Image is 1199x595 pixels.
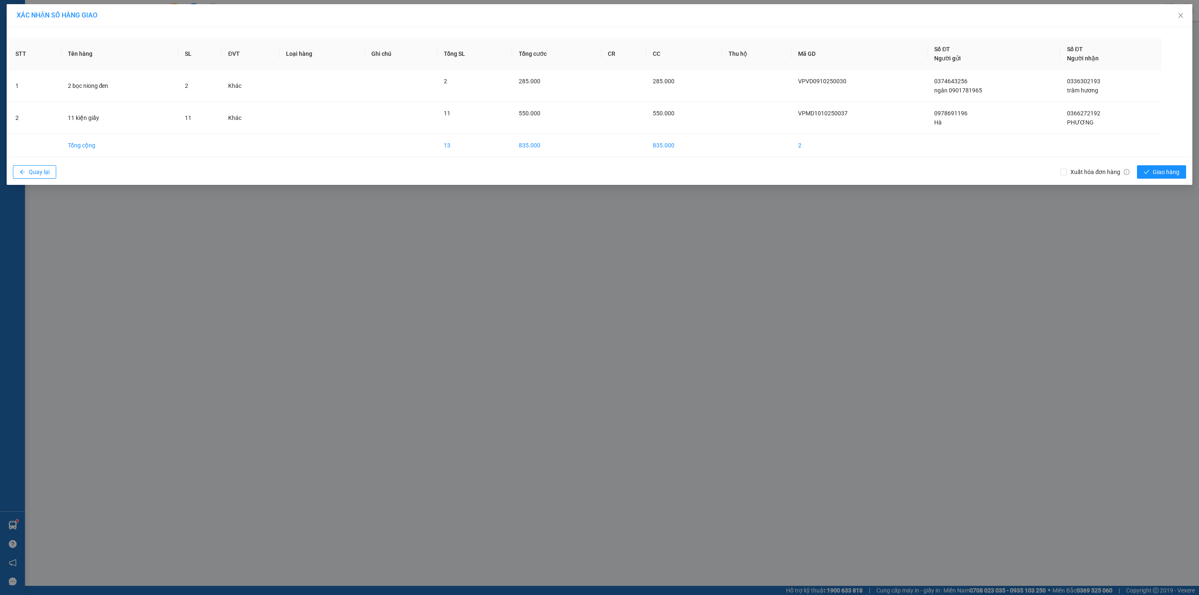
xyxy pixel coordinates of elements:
[798,78,846,85] span: VPVD0910250030
[1067,87,1098,94] span: trâm hương
[791,134,928,157] td: 2
[1067,119,1094,126] span: PHƯƠNG
[279,38,365,70] th: Loại hàng
[601,38,646,70] th: CR
[9,102,61,134] td: 2
[221,70,279,102] td: Khác
[934,119,942,126] span: Hà
[9,38,61,70] th: STT
[437,38,512,70] th: Tổng SL
[722,38,791,70] th: Thu hộ
[17,11,97,19] span: XÁC NHẬN SỐ HÀNG GIAO
[365,38,437,70] th: Ghi chú
[646,134,722,157] td: 835.000
[61,38,178,70] th: Tên hàng
[934,78,968,85] span: 0374643256
[185,82,188,89] span: 2
[20,169,25,176] span: arrow-left
[444,110,450,117] span: 11
[1067,78,1100,85] span: 0336302193
[1177,12,1184,19] span: close
[934,55,961,62] span: Người gửi
[934,46,950,52] span: Số ĐT
[646,38,722,70] th: CC
[61,70,178,102] td: 2 bọc niong đen
[512,38,602,70] th: Tổng cước
[653,110,674,117] span: 550.000
[61,102,178,134] td: 11 kiện giấy
[934,87,982,94] span: ngân 0901781965
[512,134,602,157] td: 835.000
[178,38,221,70] th: SL
[653,78,674,85] span: 285.000
[798,110,848,117] span: VPMD1010250037
[791,38,928,70] th: Mã GD
[1067,46,1083,52] span: Số ĐT
[1137,165,1186,179] button: checkGiao hàng
[13,165,56,179] button: arrow-leftQuay lại
[9,70,61,102] td: 1
[437,134,512,157] td: 13
[519,110,540,117] span: 550.000
[61,134,178,157] td: Tổng cộng
[1067,167,1133,177] span: Xuất hóa đơn hàng
[1124,169,1129,175] span: info-circle
[519,78,540,85] span: 285.000
[934,110,968,117] span: 0978691196
[1144,169,1149,176] span: check
[1067,55,1099,62] span: Người nhận
[444,78,447,85] span: 2
[1067,110,1100,117] span: 0366272192
[1153,167,1179,177] span: Giao hàng
[29,167,50,177] span: Quay lại
[221,102,279,134] td: Khác
[1169,4,1192,27] button: Close
[185,115,192,121] span: 11
[221,38,279,70] th: ĐVT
